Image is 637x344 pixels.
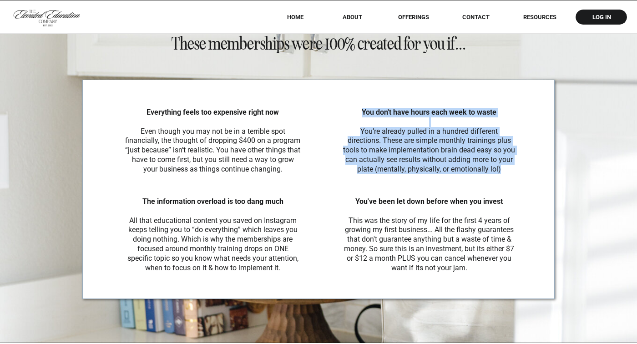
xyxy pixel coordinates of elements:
[343,108,515,176] p: You’re already pulled in a hundred different directions. These are simple monthly trainings plus ...
[147,108,279,116] b: Everything feels too expensive right now
[125,108,301,176] p: Even though you may not be in a terrible spot financially, the thought of dropping $400 on a prog...
[456,14,496,20] a: Contact
[144,35,494,54] h3: These memberships were 100% created for you if...
[126,197,299,271] p: All that educational content you saved on Instagram keeps telling you to “do everything” which le...
[584,14,619,20] a: log in
[385,14,442,20] a: offerings
[511,14,569,20] a: RESOURCES
[275,14,315,20] a: HOME
[336,14,369,20] a: About
[343,197,515,271] p: This was the story of my life for the first 4 years of growing my first business... All the flash...
[142,197,283,206] b: The information overload is too dang much
[362,108,496,116] b: You don't have hours each week to waste
[355,197,503,206] b: You've been let down before when you invest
